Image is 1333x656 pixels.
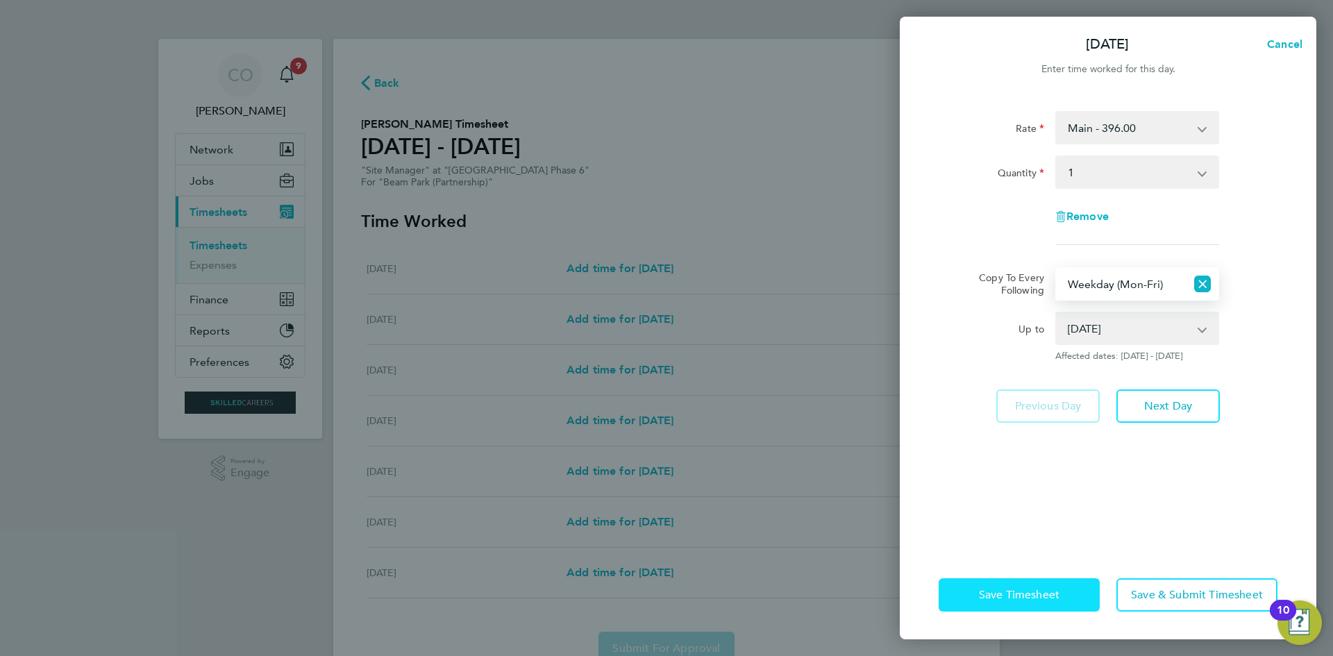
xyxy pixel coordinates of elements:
label: Up to [1018,323,1044,339]
button: Next Day [1116,389,1220,423]
button: Save & Submit Timesheet [1116,578,1277,612]
button: Save Timesheet [939,578,1100,612]
button: Open Resource Center, 10 new notifications [1277,600,1322,645]
span: Remove [1066,210,1109,223]
label: Quantity [998,167,1044,183]
span: Next Day [1144,399,1192,413]
label: Rate [1016,122,1044,139]
div: Enter time worked for this day. [900,61,1316,78]
p: [DATE] [1086,35,1129,54]
span: Save & Submit Timesheet [1131,588,1263,602]
span: Cancel [1263,37,1302,51]
span: Save Timesheet [979,588,1059,602]
button: Remove [1055,211,1109,222]
button: Reset selection [1194,269,1211,299]
div: 10 [1277,610,1289,628]
span: Affected dates: [DATE] - [DATE] [1055,351,1219,362]
button: Cancel [1245,31,1316,58]
label: Copy To Every Following [968,271,1044,296]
